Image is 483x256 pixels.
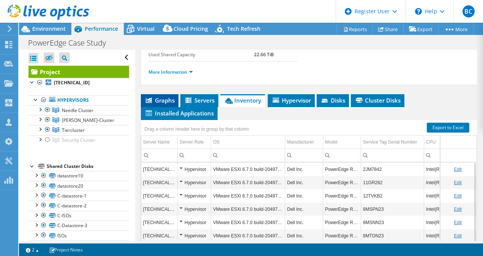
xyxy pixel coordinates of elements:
[323,216,361,229] td: Column Model, Value PowerEdge R640
[145,109,214,117] span: Installed Applications
[28,115,129,125] a: Taylor-Cluster
[85,25,118,32] span: Performance
[28,135,129,145] a: Security Cluster
[148,51,254,58] label: Used Shared Capacity
[254,51,274,58] b: 22.66 TiB
[320,96,345,104] span: Disks
[62,137,95,143] span: Security Cluster
[141,136,178,149] td: Server Name Column
[62,117,114,123] span: [PERSON_NAME]-Cluster
[323,229,361,242] td: Column Model, Value PowerEdge R640
[361,163,424,176] td: Column Service Tag Serial Number, Value 2JM7842
[287,137,314,147] div: Manufacturer
[143,124,251,134] div: Drag a column header here to group by that column
[211,216,285,229] td: Column OS, Value VMware ESXi 6.7.0 build-20497097
[361,216,424,229] td: Column Service Tag Serial Number, Value 8MSNN23
[363,137,417,147] div: Service Tag Serial Number
[62,127,85,133] span: Tiercluster
[25,39,118,47] h1: PowerEdge Case Study
[28,181,129,191] a: datastore20
[211,176,285,189] td: Column OS, Value VMware ESXi 6.7.0 build-20497097
[178,176,211,189] td: Column Server Role, Value Hypervisor
[285,216,323,229] td: Column Manufacturer, Value Dell Inc.
[180,165,209,174] div: Hypervisor
[323,136,361,149] td: Model Column
[462,5,475,17] span: BC
[54,79,90,86] b: [TECHNICAL_ID]
[141,202,178,216] td: Column Server Name, Value 10.32.14.21
[227,25,260,32] span: Tech Refresh
[148,69,193,75] a: More Information
[285,189,323,202] td: Column Manufacturer, Value Dell Inc.
[361,176,424,189] td: Column Service Tag Serial Number, Value 11GR282
[28,191,129,201] a: C-datastore-1
[28,105,129,115] a: Needle Cluster
[28,201,129,210] a: C-datastore-2
[361,202,424,216] td: Column Service Tag Serial Number, Value 8MSPN23
[145,96,175,104] span: Graphs
[28,231,129,240] a: ISOs
[211,202,285,216] td: Column OS, Value VMware ESXi 6.7.0 build-20497097
[415,8,422,15] svg: \n
[44,245,88,254] a: Project Notes
[178,216,211,229] td: Column Server Role, Value Hypervisor
[211,136,285,149] td: OS Column
[285,202,323,216] td: Column Manufacturer, Value Dell Inc.
[285,176,323,189] td: Column Manufacturer, Value Dell Inc.
[454,220,462,225] a: Edit
[454,193,462,199] a: Edit
[141,163,178,176] td: Column Server Name, Value 10.32.116.12
[427,123,469,133] a: Export to Excel
[211,163,285,176] td: Column OS, Value VMware ESXi 6.7.0 build-20497097
[137,25,155,32] span: Virtual
[28,125,129,135] a: Tiercluster
[361,149,424,162] td: Column Service Tag Serial Number, Filter cell
[62,107,93,114] span: Needle Cluster
[141,189,178,202] td: Column Server Name, Value 10.32.116.11
[454,233,462,239] a: Edit
[211,189,285,202] td: Column OS, Value VMware ESXi 6.7.0 build-20497097
[325,137,338,147] div: Model
[454,180,462,185] a: Edit
[438,23,474,35] a: More
[180,231,209,240] div: Hypervisor
[285,149,323,162] td: Column Manufacturer, Filter cell
[285,163,323,176] td: Column Manufacturer, Value Dell Inc.
[28,78,129,88] a: [TECHNICAL_ID]
[224,96,261,104] span: Inventory
[426,137,436,147] div: CPU
[454,207,462,212] a: Edit
[454,167,462,172] a: Edit
[323,189,361,202] td: Column Model, Value PowerEdge R630
[178,189,211,202] td: Column Server Role, Value Hypervisor
[355,96,401,104] span: Cluster Disks
[28,95,129,105] a: Hypervisors
[211,229,285,242] td: Column OS, Value VMware ESXi 6.7.0 build-20497097
[141,229,178,242] td: Column Server Name, Value 10.32.14.23
[323,202,361,216] td: Column Model, Value PowerEdge R640
[211,149,285,162] td: Column OS, Filter cell
[28,211,129,221] a: C-ISOs
[141,176,178,189] td: Column Server Name, Value 10.32.116.10
[174,25,208,32] span: Cloud Pricing
[336,23,373,35] a: Reports
[180,191,209,201] div: Hypervisor
[180,205,209,214] div: Hypervisor
[180,178,209,187] div: Hypervisor
[47,162,129,171] div: Shared Cluster Disks
[323,149,361,162] td: Column Model, Filter cell
[141,149,178,162] td: Column Server Name, Filter cell
[178,163,211,176] td: Column Server Role, Value Hypervisor
[285,229,323,242] td: Column Manufacturer, Value Dell Inc.
[178,202,211,216] td: Column Server Role, Value Hypervisor
[184,96,215,104] span: Servers
[361,229,424,242] td: Column Service Tag Serial Number, Value 8MTDN23
[271,96,311,104] span: Hypervisor
[403,23,439,35] a: Export
[323,163,361,176] td: Column Model, Value PowerEdge R630
[28,66,129,78] a: Project
[178,136,211,149] td: Server Role Column
[213,137,219,147] div: OS
[28,240,129,250] a: Datastore-10
[178,149,211,162] td: Column Server Role, Filter cell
